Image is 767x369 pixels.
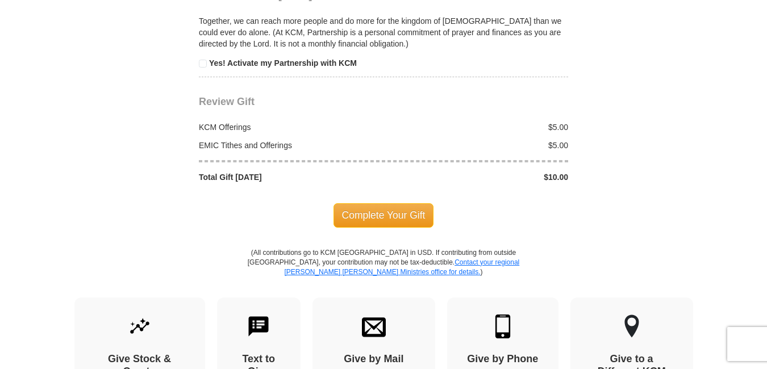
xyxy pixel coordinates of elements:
strong: Yes! Activate my Partnership with KCM [209,58,357,68]
div: Total Gift [DATE] [193,171,384,183]
div: $5.00 [383,140,574,151]
img: text-to-give.svg [247,315,270,338]
a: Contact your regional [PERSON_NAME] [PERSON_NAME] Ministries office for details. [284,258,519,276]
img: mobile.svg [491,315,515,338]
div: KCM Offerings [193,121,384,133]
span: Review Gift [199,96,255,107]
p: (All contributions go to KCM [GEOGRAPHIC_DATA] in USD. If contributing from outside [GEOGRAPHIC_D... [247,248,520,297]
div: EMIC Tithes and Offerings [193,140,384,151]
div: $5.00 [383,121,574,133]
img: give-by-stock.svg [128,315,152,338]
p: Together, we can reach more people and do more for the kingdom of [DEMOGRAPHIC_DATA] than we coul... [199,15,568,49]
img: other-region [624,315,640,338]
div: $10.00 [383,171,574,183]
h4: Give by Mail [332,353,415,366]
span: Complete Your Gift [334,203,434,227]
img: envelope.svg [362,315,386,338]
h4: Give by Phone [467,353,539,366]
